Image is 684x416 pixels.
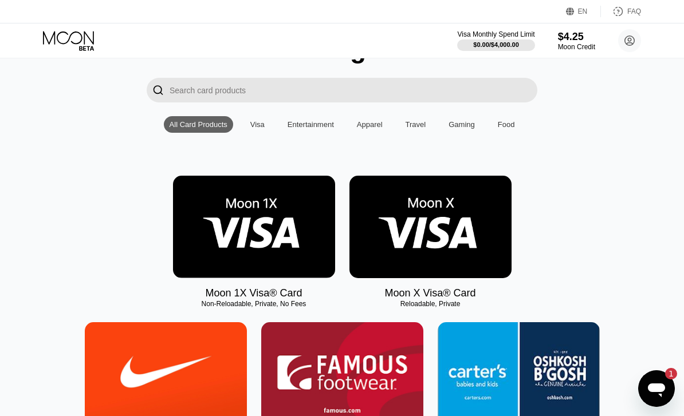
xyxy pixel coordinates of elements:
[351,116,388,133] div: Apparel
[349,300,512,308] div: Reloadable, Private
[449,120,475,129] div: Gaming
[566,6,601,17] div: EN
[406,120,426,129] div: Travel
[558,43,595,51] div: Moon Credit
[357,120,383,129] div: Apparel
[170,78,537,102] input: Search card products
[457,30,534,38] div: Visa Monthly Spend Limit
[400,116,432,133] div: Travel
[164,116,233,133] div: All Card Products
[170,120,227,129] div: All Card Products
[288,120,334,129] div: Entertainment
[473,41,519,48] div: $0.00 / $4,000.00
[627,7,641,15] div: FAQ
[173,300,335,308] div: Non-Reloadable, Private, No Fees
[282,116,340,133] div: Entertainment
[443,116,481,133] div: Gaming
[578,7,588,15] div: EN
[492,116,521,133] div: Food
[245,116,270,133] div: Visa
[638,370,675,407] iframe: Button to launch messaging window, 1 unread message
[384,287,475,299] div: Moon X Visa® Card
[601,6,641,17] div: FAQ
[558,31,595,51] div: $4.25Moon Credit
[654,368,677,379] iframe: Number of unread messages
[152,84,164,97] div: 
[147,78,170,102] div: 
[558,31,595,43] div: $4.25
[205,287,302,299] div: Moon 1X Visa® Card
[457,30,534,51] div: Visa Monthly Spend Limit$0.00/$4,000.00
[250,120,265,129] div: Visa
[498,120,515,129] div: Food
